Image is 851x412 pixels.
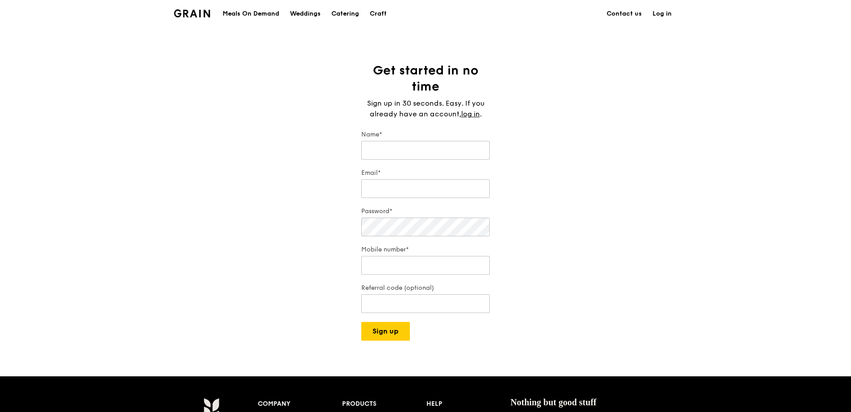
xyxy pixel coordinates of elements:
div: Weddings [290,0,321,27]
label: Email* [361,169,490,177]
div: Meals On Demand [223,0,279,27]
button: Sign up [361,322,410,341]
h1: Get started in no time [361,62,490,95]
a: log in [461,109,480,119]
span: Sign up in 30 seconds. Easy. If you already have an account, [367,99,484,118]
a: Catering [326,0,364,27]
label: Password* [361,207,490,216]
div: Products [342,398,426,410]
a: Log in [647,0,677,27]
div: Catering [331,0,359,27]
span: . [480,110,482,118]
a: Craft [364,0,392,27]
span: Nothing but good stuff [510,397,596,407]
label: Name* [361,130,490,139]
img: Grain [174,9,210,17]
label: Referral code (optional) [361,284,490,293]
label: Mobile number* [361,245,490,254]
div: Help [426,398,511,410]
div: Company [258,398,342,410]
a: Weddings [285,0,326,27]
div: Craft [370,0,387,27]
a: Contact us [601,0,647,27]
